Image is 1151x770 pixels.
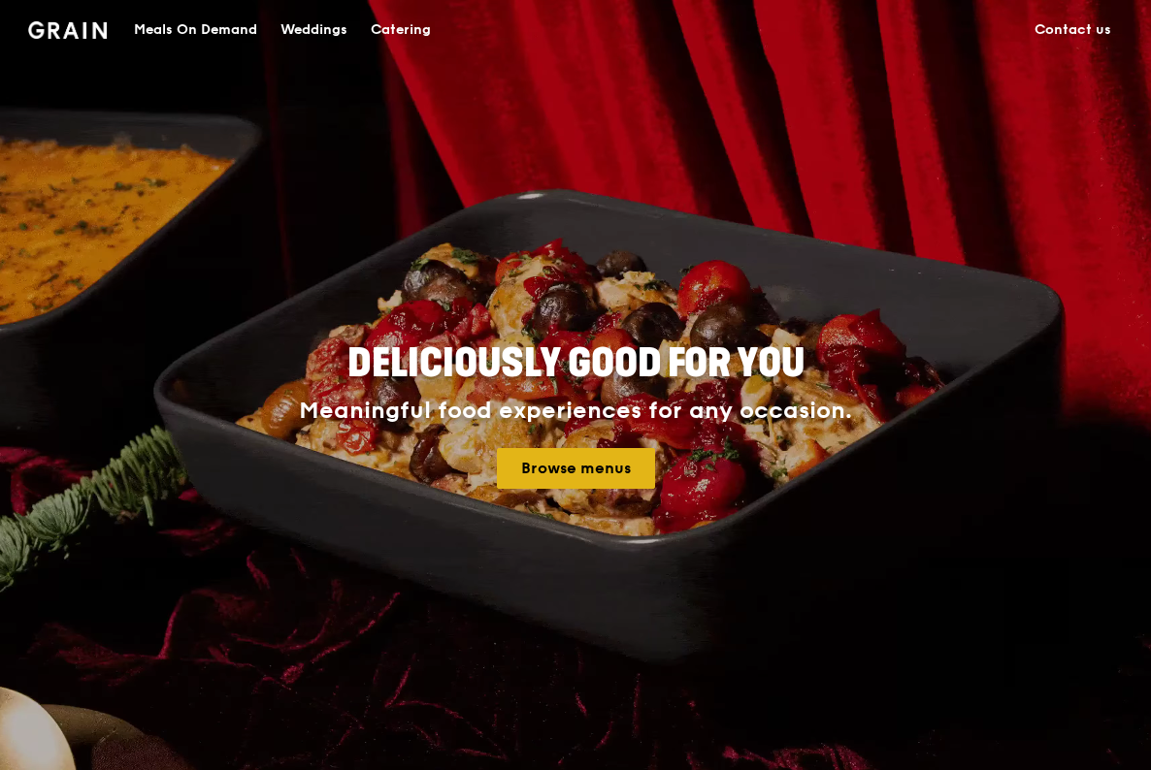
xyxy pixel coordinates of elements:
a: Weddings [269,1,359,59]
a: Catering [359,1,443,59]
img: Grain [28,21,107,39]
a: Browse menus [497,448,655,489]
a: Contact us [1023,1,1123,59]
div: Catering [371,1,431,59]
div: Meals On Demand [134,1,257,59]
span: Deliciously good for you [347,340,805,387]
div: Meaningful food experiences for any occasion. [226,398,925,425]
div: Weddings [280,1,347,59]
